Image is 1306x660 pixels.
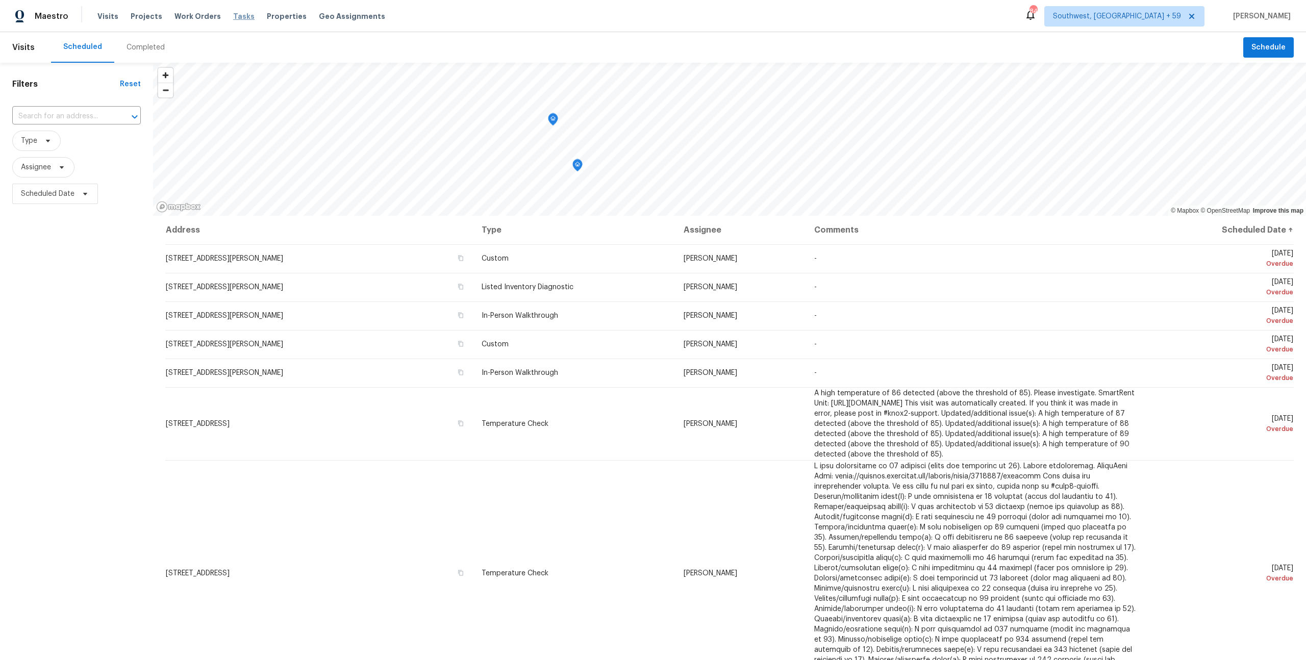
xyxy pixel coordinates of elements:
div: Overdue [1152,573,1293,583]
span: In-Person Walkthrough [482,312,558,319]
span: [STREET_ADDRESS] [166,570,230,577]
a: Improve this map [1253,207,1303,214]
div: Overdue [1152,287,1293,297]
div: Overdue [1152,373,1293,383]
button: Copy Address [456,568,465,577]
span: Visits [12,36,35,59]
span: Scheduled Date [21,189,74,199]
span: [PERSON_NAME] [684,284,737,291]
canvas: Map [153,63,1306,216]
button: Zoom out [158,83,173,97]
div: Completed [127,42,165,53]
span: [STREET_ADDRESS][PERSON_NAME] [166,284,283,291]
div: Map marker [572,159,583,175]
span: - [814,255,817,262]
span: Custom [482,341,509,348]
div: Overdue [1152,316,1293,326]
div: 843 [1029,6,1037,16]
input: Search for an address... [12,109,112,124]
a: OpenStreetMap [1200,207,1250,214]
span: Custom [482,255,509,262]
a: Mapbox homepage [156,201,201,213]
span: Geo Assignments [319,11,385,21]
span: - [814,341,817,348]
a: Mapbox [1171,207,1199,214]
button: Schedule [1243,37,1294,58]
span: [DATE] [1152,364,1293,383]
span: [STREET_ADDRESS][PERSON_NAME] [166,341,283,348]
span: Temperature Check [482,420,548,427]
button: Copy Address [456,253,465,263]
span: [DATE] [1152,250,1293,269]
button: Copy Address [456,339,465,348]
span: - [814,369,817,376]
span: Listed Inventory Diagnostic [482,284,573,291]
div: Scheduled [63,42,102,52]
span: [STREET_ADDRESS][PERSON_NAME] [166,312,283,319]
span: [STREET_ADDRESS] [166,420,230,427]
div: Overdue [1152,424,1293,434]
span: [PERSON_NAME] [684,570,737,577]
span: - [814,312,817,319]
span: In-Person Walkthrough [482,369,558,376]
span: Schedule [1251,41,1286,54]
span: [DATE] [1152,565,1293,583]
span: [PERSON_NAME] [684,255,737,262]
span: [STREET_ADDRESS][PERSON_NAME] [166,369,283,376]
span: Work Orders [174,11,221,21]
span: [STREET_ADDRESS][PERSON_NAME] [166,255,283,262]
button: Zoom in [158,68,173,83]
span: Type [21,136,37,146]
span: [DATE] [1152,336,1293,354]
span: [PERSON_NAME] [684,420,737,427]
span: A high temperature of 86 detected (above the threshold of 85). Please investigate. SmartRent Unit... [814,390,1135,458]
span: Tasks [233,13,255,20]
div: Overdue [1152,259,1293,269]
button: Copy Address [456,282,465,291]
div: Overdue [1152,344,1293,354]
span: [PERSON_NAME] [1229,11,1291,21]
div: Map marker [548,113,558,129]
span: Properties [267,11,307,21]
span: [DATE] [1152,278,1293,297]
button: Copy Address [456,368,465,377]
th: Type [473,216,675,244]
span: Assignee [21,162,51,172]
span: Temperature Check [482,570,548,577]
div: Reset [120,79,141,89]
th: Address [165,216,473,244]
h1: Filters [12,79,120,89]
span: Maestro [35,11,68,21]
span: [PERSON_NAME] [684,341,737,348]
span: [PERSON_NAME] [684,369,737,376]
span: Southwest, [GEOGRAPHIC_DATA] + 59 [1053,11,1181,21]
th: Assignee [675,216,806,244]
th: Scheduled Date ↑ [1144,216,1294,244]
span: [DATE] [1152,415,1293,434]
span: - [814,284,817,291]
button: Copy Address [456,311,465,320]
span: [DATE] [1152,307,1293,326]
button: Copy Address [456,419,465,428]
span: [PERSON_NAME] [684,312,737,319]
button: Open [128,110,142,124]
th: Comments [806,216,1145,244]
span: Visits [97,11,118,21]
span: Projects [131,11,162,21]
